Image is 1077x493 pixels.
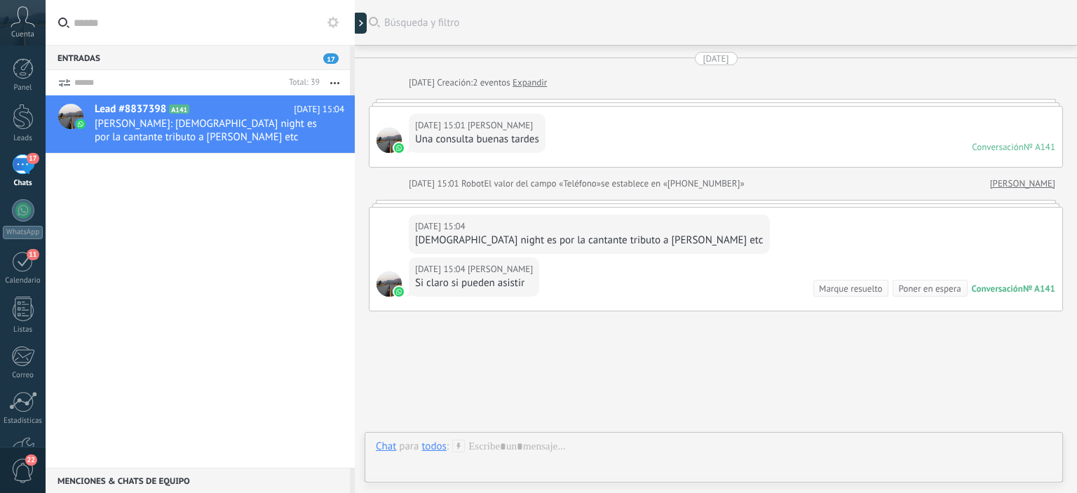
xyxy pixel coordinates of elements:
div: [DATE] 15:04 [415,220,468,234]
span: Cuenta [11,30,34,39]
img: waba.svg [394,287,404,297]
span: se establece en «[PHONE_NUMBER]» [601,177,745,191]
span: Alexandra Naranjo [468,262,533,276]
span: [DATE] 15:04 [294,102,344,116]
div: Panel [3,83,43,93]
span: A141 [169,104,189,114]
a: [PERSON_NAME] [990,177,1055,191]
div: Poner en espera [898,282,961,295]
div: WhatsApp [3,226,43,239]
div: № A141 [1024,141,1055,153]
div: Creación: [409,76,547,90]
a: Lead #8837398 A141 [DATE] 15:04 [PERSON_NAME]: [DEMOGRAPHIC_DATA] night es por la cantante tribut... [46,95,355,153]
div: № A141 [1023,283,1055,295]
span: 17 [27,153,39,164]
span: Robot [461,177,484,189]
span: Búsqueda y filtro [384,16,1063,29]
span: para [399,440,419,454]
span: 11 [27,249,39,260]
div: Leads [3,134,43,143]
span: 17 [323,53,339,64]
div: todos [421,440,446,452]
div: Listas [3,325,43,335]
div: Conversación [972,283,1023,295]
div: Marque resuelto [819,282,882,295]
div: Correo [3,371,43,380]
div: [DATE] 15:04 [415,262,468,276]
div: Entradas [46,45,350,70]
span: Alexandra Naranjo [377,271,402,297]
span: Lead #8837398 [95,102,166,116]
div: Si claro si pueden asistir [415,276,533,290]
div: [DATE] 15:01 [409,177,461,191]
div: Calendario [3,276,43,285]
div: Conversación [972,141,1024,153]
div: [DATE] 15:01 [415,119,468,133]
span: Alexandra Naranjo [468,119,533,133]
span: [PERSON_NAME]: [DEMOGRAPHIC_DATA] night es por la cantante tributo a [PERSON_NAME] etc [95,117,318,144]
div: Mostrar [353,13,367,34]
span: 2 eventos [473,76,510,90]
div: Menciones & Chats de equipo [46,468,350,493]
div: Una consulta buenas tardes [415,133,539,147]
img: waba.svg [76,119,86,129]
div: [DEMOGRAPHIC_DATA] night es por la cantante tributo a [PERSON_NAME] etc [415,234,764,248]
span: : [447,440,449,454]
span: Alexandra Naranjo [377,128,402,153]
span: 22 [25,454,37,466]
a: Expandir [513,76,547,90]
div: [DATE] [703,52,729,65]
div: [DATE] [409,76,437,90]
div: Chats [3,179,43,188]
div: Total: 39 [283,76,320,90]
div: Estadísticas [3,417,43,426]
span: El valor del campo «Teléfono» [484,177,601,191]
img: waba.svg [394,143,404,153]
